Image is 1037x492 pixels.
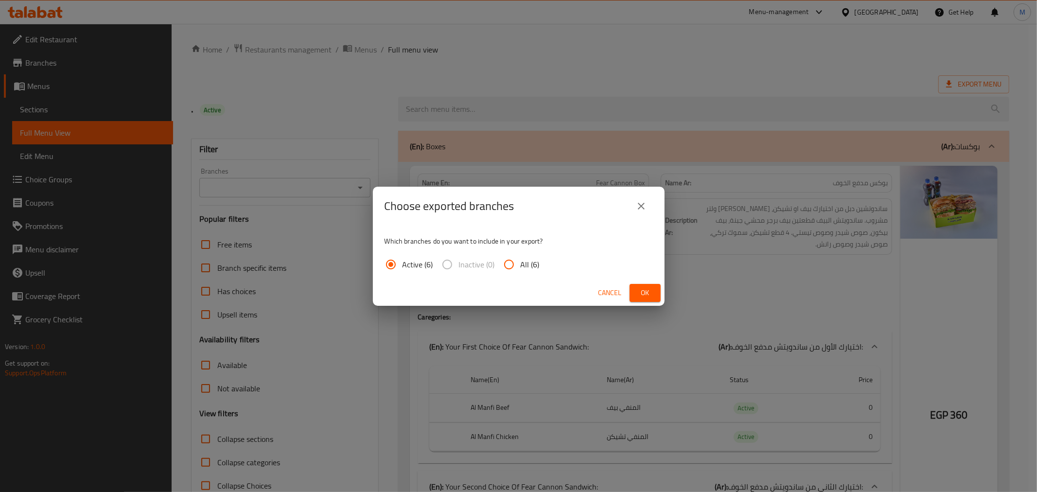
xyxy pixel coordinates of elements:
button: Cancel [595,284,626,302]
span: Ok [637,287,653,299]
h2: Choose exported branches [385,198,514,214]
button: Ok [630,284,661,302]
span: All (6) [521,259,540,270]
span: Active (6) [403,259,433,270]
span: Inactive (0) [459,259,495,270]
button: close [630,194,653,218]
p: Which branches do you want to include in your export? [385,236,653,246]
span: Cancel [598,287,622,299]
